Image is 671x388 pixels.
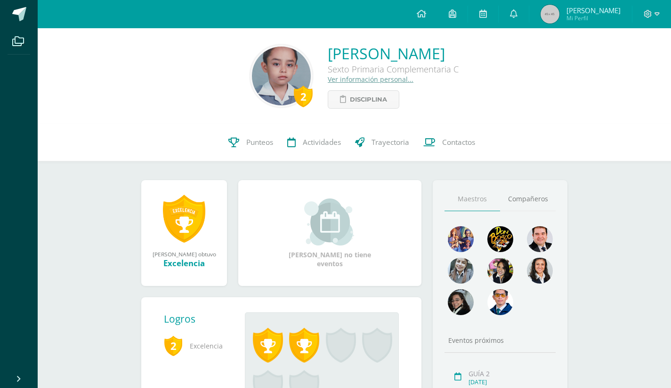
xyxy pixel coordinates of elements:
div: [DATE] [469,378,553,386]
div: [PERSON_NAME] obtuvo [151,250,218,258]
img: 7e15a45bc4439684581270cc35259faa.png [527,258,553,284]
a: Maestros [445,187,500,211]
span: Mi Perfil [566,14,621,22]
span: Trayectoria [372,137,409,147]
div: 2 [294,86,313,107]
img: 45bd7986b8947ad7e5894cbc9b781108.png [448,258,474,284]
img: 45x45 [541,5,559,24]
a: Contactos [416,124,482,161]
a: Punteos [221,124,280,161]
span: Excelencia [164,333,230,359]
a: Disciplina [328,90,399,109]
div: [PERSON_NAME] no tiene eventos [283,198,377,268]
a: [PERSON_NAME] [328,43,459,63]
span: 2 [164,335,183,356]
div: GUÍA 2 [469,369,553,378]
div: Sexto Primaria Complementaria C [328,63,459,75]
a: Compañeros [500,187,556,211]
a: Ver información personal... [328,75,413,84]
span: Actividades [303,137,341,147]
div: Eventos próximos [445,336,556,345]
div: Logros [164,312,237,325]
img: event_small.png [304,198,356,245]
img: 69283fd99713f35abadeb6dd818e9d25.png [252,47,311,105]
a: Actividades [280,124,348,161]
img: 07eb4d60f557dd093c6c8aea524992b7.png [487,289,513,315]
img: 6377130e5e35d8d0020f001f75faf696.png [448,289,474,315]
a: Trayectoria [348,124,416,161]
span: Disciplina [350,91,387,108]
span: Contactos [442,137,475,147]
img: ddcb7e3f3dd5693f9a3e043a79a89297.png [487,258,513,284]
img: 79570d67cb4e5015f1d97fde0ec62c05.png [527,226,553,252]
span: Punteos [246,137,273,147]
div: Excelencia [151,258,218,269]
img: 88256b496371d55dc06d1c3f8a5004f4.png [448,226,474,252]
img: 29fc2a48271e3f3676cb2cb292ff2552.png [487,226,513,252]
span: [PERSON_NAME] [566,6,621,15]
